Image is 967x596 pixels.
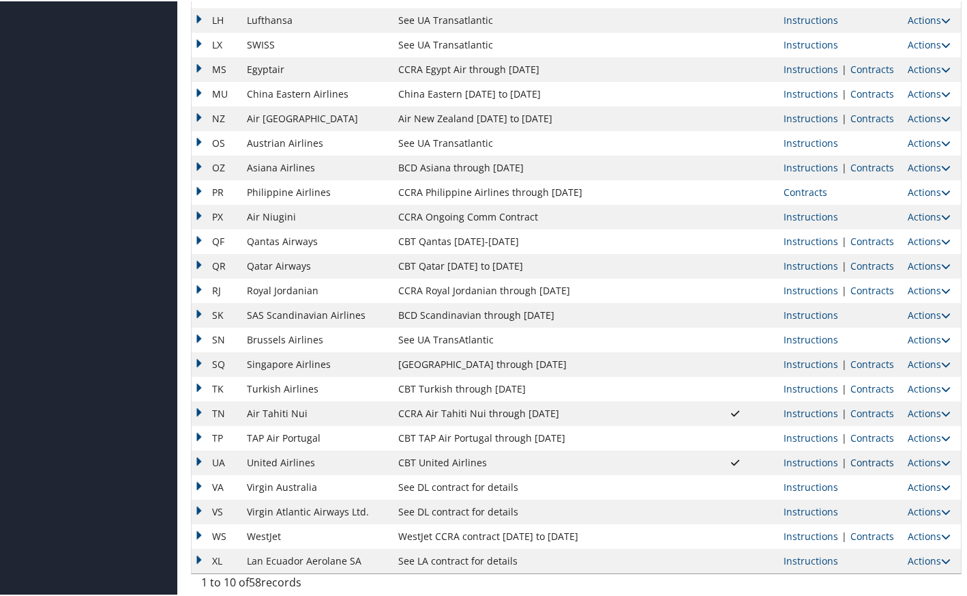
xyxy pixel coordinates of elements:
td: Air New Zealand [DATE] to [DATE] [391,105,694,130]
a: View Ticketing Instructions [784,307,838,320]
span: | [838,233,850,246]
td: SWISS [240,31,391,56]
td: Qantas Airways [240,228,391,253]
a: Actions [908,504,951,517]
td: CBT Turkish through [DATE] [391,375,694,400]
td: See LA contract for details [391,548,694,572]
td: CBT Qantas [DATE]-[DATE] [391,228,694,253]
a: View Ticketing Instructions [784,86,838,99]
td: QF [192,228,240,253]
td: TK [192,375,240,400]
a: Actions [908,61,951,74]
a: View Contracts [850,381,894,394]
td: TAP Air Portugal [240,425,391,449]
a: View Ticketing Instructions [784,135,838,148]
a: Actions [908,381,951,394]
a: View Ticketing Instructions [784,356,838,369]
a: Actions [908,233,951,246]
a: View Ticketing Instructions [784,406,838,418]
td: MS [192,56,240,81]
a: Actions [908,553,951,566]
td: UA [192,449,240,474]
td: Air Niugini [240,203,391,228]
td: OZ [192,154,240,179]
td: See UA TransAtlantic [391,326,694,351]
a: View Ticketing Instructions [784,332,838,345]
span: | [838,160,850,173]
a: View Ticketing Instructions [784,283,838,296]
span: | [838,283,850,296]
td: NZ [192,105,240,130]
td: Singapore Airlines [240,351,391,375]
a: Actions [908,12,951,25]
td: CCRA Ongoing Comm Contract [391,203,694,228]
td: CBT United Airlines [391,449,694,474]
a: View Ticketing Instructions [784,111,838,124]
span: | [838,86,850,99]
a: View Contracts [850,61,894,74]
a: View Contracts [850,356,894,369]
a: View Contracts [850,86,894,99]
td: Turkish Airlines [240,375,391,400]
td: Virgin Australia [240,474,391,498]
span: | [838,455,850,468]
td: See UA Transatlantic [391,7,694,31]
td: SK [192,302,240,326]
a: View Contracts [850,430,894,443]
td: WestJet CCRA contract [DATE] to [DATE] [391,523,694,548]
td: VA [192,474,240,498]
a: Actions [908,37,951,50]
td: WS [192,523,240,548]
a: Actions [908,283,951,296]
span: 58 [249,573,261,588]
td: Asiana Airlines [240,154,391,179]
a: View Ticketing Instructions [784,479,838,492]
td: Air Tahiti Nui [240,400,391,425]
a: View Ticketing Instructions [784,209,838,222]
td: OS [192,130,240,154]
td: Brussels Airlines [240,326,391,351]
a: View Contracts [850,455,894,468]
td: BCD Asiana through [DATE] [391,154,694,179]
a: View Ticketing Instructions [784,553,838,566]
td: LX [192,31,240,56]
td: SAS Scandinavian Airlines [240,302,391,326]
span: | [838,406,850,418]
td: SQ [192,351,240,375]
td: Royal Jordanian [240,277,391,302]
td: QR [192,253,240,277]
td: CCRA Air Tahiti Nui through [DATE] [391,400,694,425]
a: Actions [908,160,951,173]
td: LH [192,7,240,31]
a: Actions [908,479,951,492]
a: Actions [908,258,951,271]
a: View Ticketing Instructions [784,160,838,173]
td: Air [GEOGRAPHIC_DATA] [240,105,391,130]
td: CCRA Egypt Air through [DATE] [391,56,694,81]
a: View Ticketing Instructions [784,430,838,443]
a: Actions [908,111,951,124]
a: View Contracts [850,233,894,246]
a: Actions [908,455,951,468]
td: CBT Qatar [DATE] to [DATE] [391,253,694,277]
a: View Contracts [850,406,894,418]
a: Actions [908,135,951,148]
a: View Ticketing Instructions [784,233,838,246]
td: See DL contract for details [391,498,694,523]
td: China Eastern [DATE] to [DATE] [391,81,694,105]
td: Qatar Airways [240,253,391,277]
td: China Eastern Airlines [240,81,391,105]
a: Actions [908,209,951,222]
a: View Ticketing Instructions [784,37,838,50]
a: View Ticketing Instructions [784,12,838,25]
a: View Ticketing Instructions [784,455,838,468]
a: Actions [908,430,951,443]
td: CBT TAP Air Portugal through [DATE] [391,425,694,449]
span: | [838,258,850,271]
td: CCRA Royal Jordanian through [DATE] [391,277,694,302]
td: Egyptair [240,56,391,81]
a: View Contracts [850,283,894,296]
td: Lan Ecuador Aerolane SA [240,548,391,572]
a: Actions [908,528,951,541]
div: 1 to 10 of records [201,573,373,596]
